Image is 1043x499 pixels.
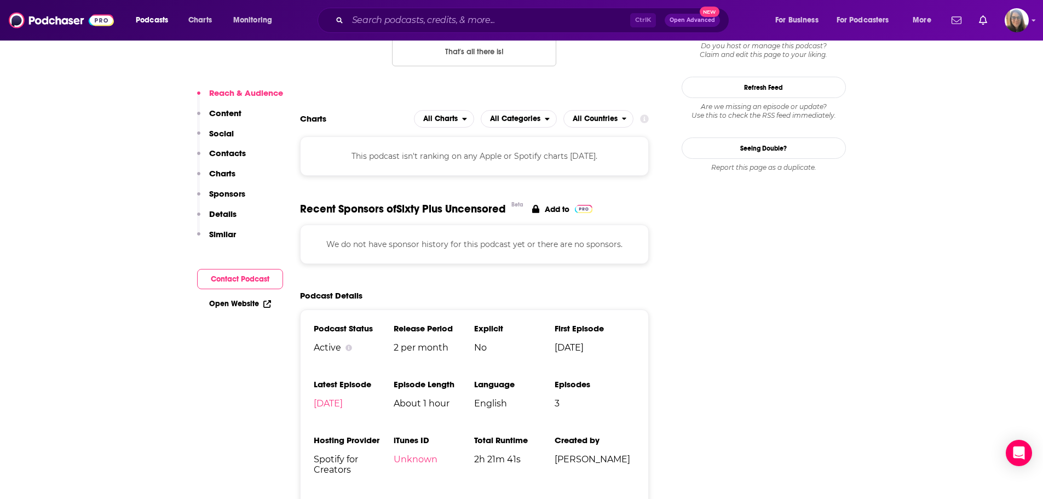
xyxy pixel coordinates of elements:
[837,13,889,28] span: For Podcasters
[682,77,846,98] button: Refresh Feed
[209,108,241,118] p: Content
[665,14,720,27] button: Open AdvancedNew
[481,110,557,128] h2: Categories
[555,435,635,445] h3: Created by
[423,115,458,123] span: All Charts
[392,37,556,66] button: Nothing here.
[209,88,283,98] p: Reach & Audience
[1005,8,1029,32] span: Logged in as akolesnik
[209,168,235,179] p: Charts
[474,342,555,353] span: No
[300,290,362,301] h2: Podcast Details
[314,323,394,334] h3: Podcast Status
[474,379,555,389] h3: Language
[563,110,634,128] button: open menu
[314,342,394,353] div: Active
[563,110,634,128] h2: Countries
[197,229,236,249] button: Similar
[474,435,555,445] h3: Total Runtime
[682,163,846,172] div: Report this page as a duplicate.
[197,108,241,128] button: Content
[682,42,846,50] span: Do you host or manage this podcast?
[947,11,966,30] a: Show notifications dropdown
[300,136,649,176] div: This podcast isn't ranking on any Apple or Spotify charts [DATE].
[197,269,283,289] button: Contact Podcast
[209,229,236,239] p: Similar
[1005,8,1029,32] img: User Profile
[9,10,114,31] img: Podchaser - Follow, Share and Rate Podcasts
[474,398,555,409] span: English
[575,205,593,213] img: Pro Logo
[414,110,474,128] h2: Platforms
[829,12,905,29] button: open menu
[474,454,555,464] span: 2h 21m 41s
[975,11,992,30] a: Show notifications dropdown
[768,12,832,29] button: open menu
[348,12,630,29] input: Search podcasts, credits, & more...
[682,42,846,59] div: Claim and edit this page to your liking.
[209,128,234,139] p: Social
[314,379,394,389] h3: Latest Episode
[328,8,740,33] div: Search podcasts, credits, & more...
[414,110,474,128] button: open menu
[555,342,635,353] span: [DATE]
[197,188,245,209] button: Sponsors
[555,379,635,389] h3: Episodes
[136,13,168,28] span: Podcasts
[314,398,343,409] a: [DATE]
[1005,8,1029,32] button: Show profile menu
[1006,440,1032,466] div: Open Intercom Messenger
[188,13,212,28] span: Charts
[209,299,271,308] a: Open Website
[197,168,235,188] button: Charts
[300,113,326,124] h2: Charts
[394,379,474,389] h3: Episode Length
[209,148,246,158] p: Contacts
[532,202,593,216] a: Add to
[394,342,474,353] span: 2 per month
[511,201,523,208] div: Beta
[314,238,636,250] p: We do not have sponsor history for this podcast yet or there are no sponsors.
[197,128,234,148] button: Social
[555,454,635,464] span: [PERSON_NAME]
[394,435,474,445] h3: iTunes ID
[197,88,283,108] button: Reach & Audience
[700,7,719,17] span: New
[670,18,715,23] span: Open Advanced
[226,12,286,29] button: open menu
[905,12,945,29] button: open menu
[209,188,245,199] p: Sponsors
[197,209,237,229] button: Details
[481,110,557,128] button: open menu
[314,454,394,475] span: Spotify for Creators
[682,137,846,159] a: Seeing Double?
[474,323,555,334] h3: Explicit
[490,115,540,123] span: All Categories
[913,13,931,28] span: More
[181,12,218,29] a: Charts
[314,435,394,445] h3: Hosting Provider
[233,13,272,28] span: Monitoring
[197,148,246,168] button: Contacts
[209,209,237,219] p: Details
[300,202,506,216] span: Recent Sponsors of Sixty Plus Uncensored
[128,12,182,29] button: open menu
[394,323,474,334] h3: Release Period
[682,102,846,120] div: Are we missing an episode or update? Use this to check the RSS feed immediately.
[394,454,437,464] a: Unknown
[555,398,635,409] span: 3
[545,204,569,214] p: Add to
[775,13,819,28] span: For Business
[394,398,474,409] span: About 1 hour
[573,115,618,123] span: All Countries
[630,13,656,27] span: Ctrl K
[555,323,635,334] h3: First Episode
